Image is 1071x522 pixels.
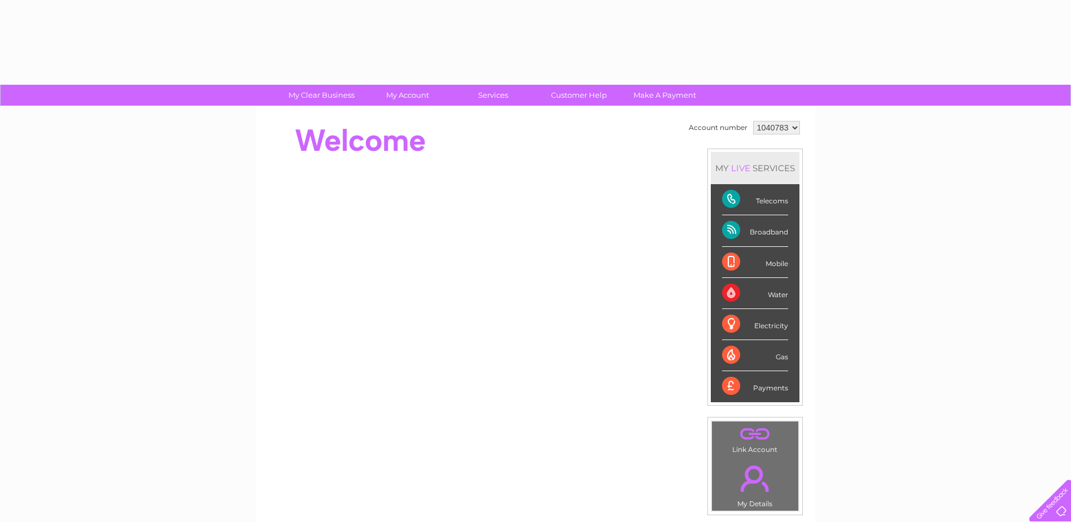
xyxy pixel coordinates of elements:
[722,309,788,340] div: Electricity
[711,421,799,456] td: Link Account
[715,459,795,498] a: .
[722,247,788,278] div: Mobile
[686,118,750,137] td: Account number
[618,85,711,106] a: Make A Payment
[711,152,799,184] div: MY SERVICES
[361,85,454,106] a: My Account
[275,85,368,106] a: My Clear Business
[722,215,788,246] div: Broadband
[722,340,788,371] div: Gas
[722,371,788,402] div: Payments
[532,85,626,106] a: Customer Help
[722,184,788,215] div: Telecoms
[715,424,795,444] a: .
[711,456,799,511] td: My Details
[722,278,788,309] div: Water
[447,85,540,106] a: Services
[729,163,753,173] div: LIVE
